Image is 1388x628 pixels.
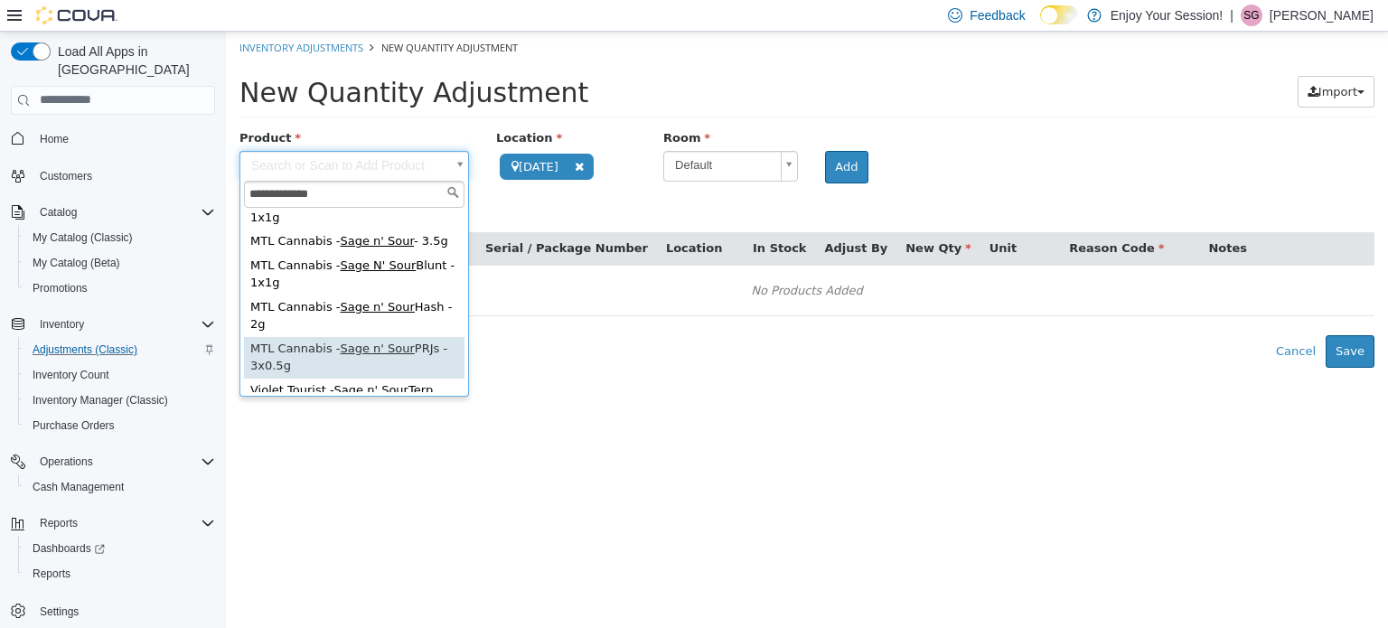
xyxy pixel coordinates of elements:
button: Catalog [33,202,84,223]
span: Customers [33,164,215,187]
span: My Catalog (Classic) [33,230,133,245]
a: Adjustments (Classic) [25,339,145,361]
button: Inventory Count [18,362,222,388]
span: Home [40,132,69,146]
div: MTL Cannabis - Hash - 2g [18,264,239,305]
span: Sage n' Sour [114,310,188,323]
span: My Catalog (Classic) [25,227,215,248]
button: Purchase Orders [18,413,222,438]
span: Feedback [970,6,1025,24]
span: Inventory Count [25,364,215,386]
a: Home [33,128,76,150]
span: My Catalog (Beta) [25,252,215,274]
a: Dashboards [25,538,112,559]
a: Inventory Manager (Classic) [25,389,175,411]
span: Promotions [33,281,88,295]
span: Dashboards [33,541,105,556]
button: Adjustments (Classic) [18,337,222,362]
div: Violet Tourist - Terp Slush - 1g [18,347,239,389]
a: My Catalog (Classic) [25,227,140,248]
span: Reports [40,516,78,530]
span: Home [33,127,215,150]
span: Sage n' Sour [114,202,188,216]
span: Sage n' Sour [108,351,183,365]
button: Settings [4,597,222,623]
span: Inventory Manager (Classic) [25,389,215,411]
div: MTL Cannabis - PRJs - 3x0.5g [18,305,239,347]
span: Adjustments (Classic) [33,342,137,357]
button: Inventory [33,314,91,335]
span: Operations [33,451,215,473]
button: Inventory [4,312,222,337]
a: Settings [33,601,86,623]
span: Catalog [33,202,215,223]
button: My Catalog (Classic) [18,225,222,250]
span: Settings [33,599,215,622]
button: Operations [33,451,100,473]
img: Cova [36,6,117,24]
button: Reports [33,512,85,534]
div: Skylar Goodale [1241,5,1262,26]
p: [PERSON_NAME] [1270,5,1374,26]
span: Dashboards [25,538,215,559]
span: Settings [40,605,79,619]
span: Adjustments (Classic) [25,339,215,361]
a: Reports [25,563,78,585]
button: Inventory Manager (Classic) [18,388,222,413]
a: Cash Management [25,476,131,498]
button: Promotions [18,276,222,301]
input: Dark Mode [1040,5,1078,24]
p: | [1230,5,1233,26]
span: Catalog [40,205,77,220]
span: Purchase Orders [33,418,115,433]
button: Reports [4,511,222,536]
div: MTL Cannabis - - 3.5g [18,198,239,222]
a: Customers [33,165,99,187]
span: SG [1243,5,1259,26]
span: Purchase Orders [25,415,215,436]
span: Cash Management [25,476,215,498]
a: Inventory Count [25,364,117,386]
span: Reports [33,512,215,534]
span: Cash Management [33,480,124,494]
button: My Catalog (Beta) [18,250,222,276]
span: Customers [40,169,92,183]
span: Promotions [25,277,215,299]
span: My Catalog (Beta) [33,256,120,270]
button: Customers [4,163,222,189]
button: Cash Management [18,474,222,500]
span: Sage N' Sour [114,227,190,240]
span: Inventory Manager (Classic) [33,393,168,408]
a: Dashboards [18,536,222,561]
span: Reports [25,563,215,585]
span: Operations [40,455,93,469]
span: Inventory [40,317,84,332]
button: Operations [4,449,222,474]
span: Reports [33,567,70,581]
button: Reports [18,561,222,586]
a: Purchase Orders [25,415,122,436]
span: Dark Mode [1040,24,1041,25]
button: Catalog [4,200,222,225]
span: Load All Apps in [GEOGRAPHIC_DATA] [51,42,215,79]
span: Inventory [33,314,215,335]
a: Promotions [25,277,95,299]
span: Inventory Count [33,368,109,382]
span: Sage n' Sour [114,268,188,282]
p: Enjoy Your Session! [1111,5,1224,26]
a: My Catalog (Beta) [25,252,127,274]
div: MTL Cannabis - Blunt - 1x1g [18,222,239,264]
button: Home [4,126,222,152]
